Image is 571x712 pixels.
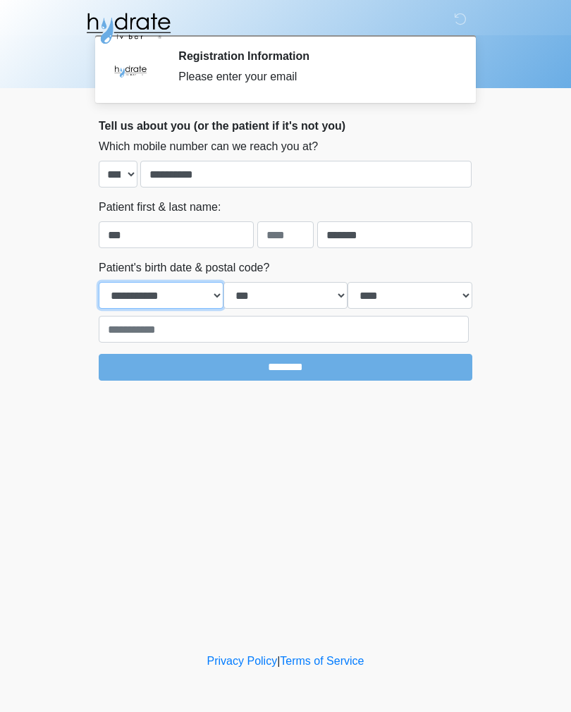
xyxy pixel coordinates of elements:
a: Privacy Policy [207,655,278,667]
div: Please enter your email [178,68,451,85]
img: Agent Avatar [109,49,152,92]
img: Hydrate IV Bar - Fort Collins Logo [85,11,172,46]
label: Which mobile number can we reach you at? [99,138,318,155]
a: | [277,655,280,667]
h2: Tell us about you (or the patient if it's not you) [99,119,472,133]
a: Terms of Service [280,655,364,667]
label: Patient's birth date & postal code? [99,259,269,276]
label: Patient first & last name: [99,199,221,216]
